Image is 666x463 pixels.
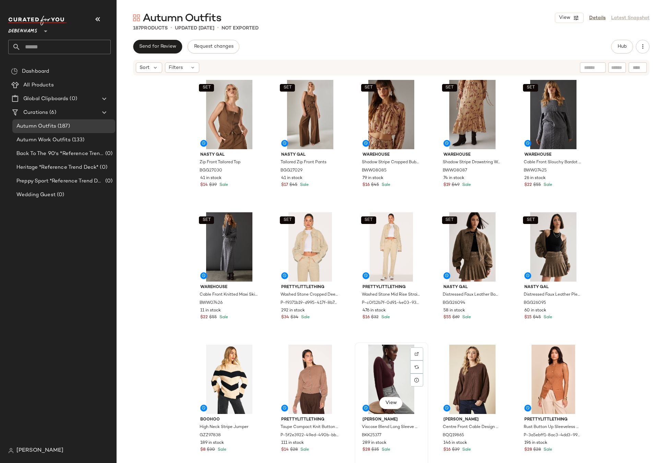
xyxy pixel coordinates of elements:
[280,84,295,92] button: SET
[200,175,222,181] span: 41 in stock
[290,314,298,321] span: $34
[140,64,150,71] span: Sort
[195,212,264,282] img: bww07426_grey%20marl_xl
[200,424,248,430] span: High Neck Stripe Jumper
[524,175,546,181] span: 26 in stock
[8,23,37,36] span: Debenhams
[442,216,457,224] button: SET
[443,159,501,166] span: Shadow Stripe Drawstring Waist Tier Maxi Skirt
[299,183,309,187] span: Sale
[362,292,420,298] span: Washed Stone Mid Rise Straight Leg Jeans
[461,183,471,187] span: Sale
[524,168,547,174] span: BWW07425
[362,300,420,306] span: P-c0f12b7f-0d91-4e03-9360-ca80f319fb6a
[202,218,211,223] span: SET
[222,25,259,32] p: Not Exported
[362,440,386,446] span: 289 in stock
[542,183,552,187] span: Sale
[188,40,239,54] button: Request changes
[524,417,582,423] span: PrettyLittleThing
[519,345,588,414] img: m5063647756261_orange_xl
[589,14,606,22] a: Details
[357,80,426,149] img: bww08085_floral_xl
[16,150,104,158] span: Back To The 90's *Reference Trend Deck*
[281,308,305,314] span: 292 in stock
[23,109,48,117] span: Curations
[200,159,240,166] span: Zip Front Tailored Top
[209,182,217,188] span: $39
[452,182,460,188] span: $49
[519,80,588,149] img: bww07425_grey%20marl_xl
[133,14,140,21] img: svg%3e
[357,212,426,282] img: m5063552997032_white_xl
[519,212,588,282] img: bgg26095_brown_xl
[361,84,376,92] button: SET
[415,365,419,369] img: svg%3e
[133,40,182,54] button: Send for Review
[523,216,538,224] button: SET
[443,314,451,321] span: $55
[524,432,582,439] span: P-3a5ebff1-8ac3-4dd3-99d4-bd8423f3e423
[143,12,221,25] span: Autumn Outfits
[139,44,176,49] span: Send for Review
[175,25,214,32] p: updated [DATE]
[362,182,370,188] span: $16
[443,284,501,290] span: Nasty Gal
[524,424,582,430] span: Rust Button Up Sleeveless Waistcoat
[443,447,451,453] span: $16
[362,447,370,453] span: $28
[199,216,214,224] button: SET
[16,164,98,171] span: Heritage *Reference Trend Deck*
[68,95,77,103] span: (0)
[438,212,507,282] img: bgg26094_brown_xl
[371,182,379,188] span: $45
[216,448,226,452] span: Sale
[281,284,339,290] span: PrettyLittleThing
[276,212,345,282] img: m5063647007516_white_xl
[193,44,233,49] span: Request changes
[200,168,222,174] span: BGG27030
[281,417,339,423] span: PrettyLittleThing
[16,177,104,185] span: Preppy Sport *Reference Trend Deck*
[56,122,70,130] span: (187)
[362,159,420,166] span: Shadow Stripe Cropped Bubble Hem Boho Blouse
[526,218,535,223] span: SET
[362,424,420,430] span: Viscose Blend Long Sleeve Scoop Neck Knitted Top
[362,432,381,439] span: BKK25377
[290,447,298,453] span: $28
[200,182,208,188] span: $14
[380,448,390,452] span: Sale
[443,417,501,423] span: [PERSON_NAME]
[281,314,289,321] span: $34
[461,315,471,320] span: Sale
[22,68,49,75] span: Dashboard
[524,292,582,298] span: Distressed Faux Leather Pleated Skirt
[611,40,633,54] button: Hub
[533,447,541,453] span: $28
[200,284,258,290] span: Warehouse
[524,308,546,314] span: 60 in stock
[443,182,450,188] span: $19
[23,95,68,103] span: Global Clipboards
[195,345,264,414] img: gzz97838_black_xl
[281,168,302,174] span: BGG27029
[380,315,390,320] span: Sale
[200,440,224,446] span: 189 in stock
[281,440,304,446] span: 111 in stock
[283,85,292,90] span: SET
[16,122,56,130] span: Autumn Outfits
[200,300,223,306] span: BWW07426
[443,440,467,446] span: 146 in stock
[169,64,183,71] span: Filters
[200,152,258,158] span: Nasty Gal
[98,164,107,171] span: (0)
[71,136,85,144] span: (133)
[542,315,552,320] span: Sale
[281,292,338,298] span: Washed Stone Cropped Deep Cuff Concealed Button Crop Jacket
[443,424,501,430] span: Centre Front Cable Design Crew Neck Jumper
[133,26,141,31] span: 187
[200,432,221,439] span: GZZ97838
[48,109,56,117] span: (6)
[11,68,18,75] img: svg%3e
[300,315,310,320] span: Sale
